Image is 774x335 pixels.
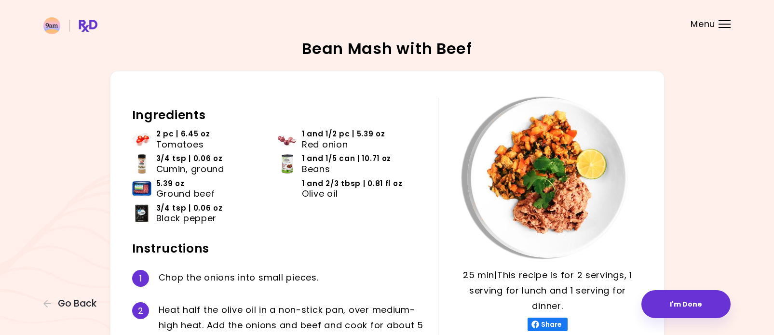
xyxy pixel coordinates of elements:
div: 1 [132,270,149,287]
p: 25 min | This recipe is for 2 servings, 1 serving for lunch and 1 serving for dinner. [453,268,642,314]
span: Tomatoes [156,139,204,150]
span: 5.39 oz [156,178,185,189]
h2: Bean Mash with Beef [302,41,472,56]
span: 1 and 1/2 pc | 5.39 oz [302,129,385,139]
span: Beans [302,164,330,174]
span: 3/4 tsp | 0.06 oz [156,203,223,214]
span: Olive oil [302,188,338,199]
span: Black pepper [156,213,217,224]
button: Share [528,318,568,331]
span: Ground beef [156,188,215,199]
span: 2 pc | 6.45 oz [156,129,210,139]
button: I'm Done [641,290,731,318]
span: Share [539,321,564,328]
h2: Instructions [132,241,424,256]
button: Go Back [43,298,101,309]
span: 1 and 1/5 can | 10.71 oz [302,153,391,164]
h2: Ingredients [132,107,424,123]
img: RxDiet [43,17,97,34]
span: 3/4 tsp | 0.06 oz [156,153,223,164]
span: Menu [691,20,715,28]
span: 1 and 2/3 tbsp | 0.81 fl oz [302,178,402,189]
div: 2 [132,302,149,319]
span: Cumin, ground [156,164,224,174]
span: Red onion [302,139,348,150]
span: Go Back [58,298,96,309]
div: C h o p t h e o n i o n s i n t o s m a l l p i e c e s . [159,270,424,287]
